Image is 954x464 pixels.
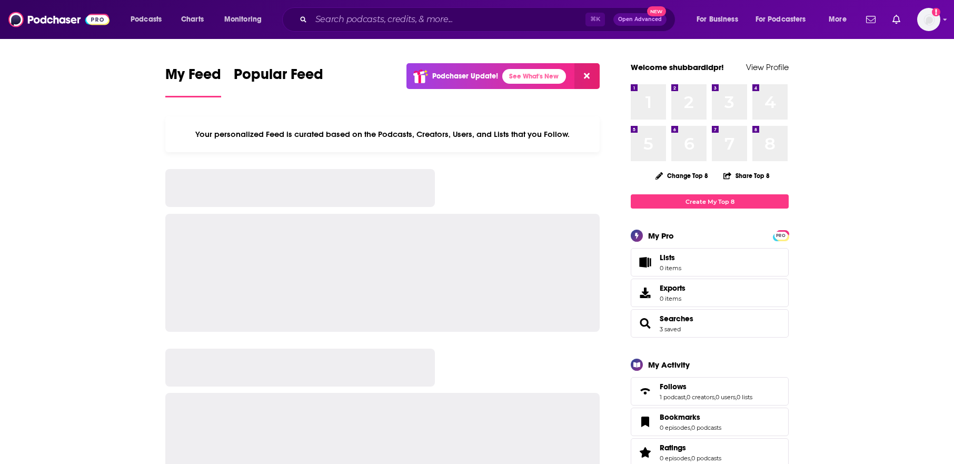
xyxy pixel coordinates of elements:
[8,9,110,29] img: Podchaser - Follow, Share and Rate Podcasts
[660,325,681,333] a: 3 saved
[181,12,204,27] span: Charts
[697,12,738,27] span: For Business
[174,11,210,28] a: Charts
[613,13,667,26] button: Open AdvancedNew
[165,65,221,90] span: My Feed
[888,11,905,28] a: Show notifications dropdown
[631,248,789,277] a: Lists
[660,283,685,293] span: Exports
[660,253,681,262] span: Lists
[224,12,262,27] span: Monitoring
[292,7,685,32] div: Search podcasts, credits, & more...
[821,11,860,28] button: open menu
[634,255,655,270] span: Lists
[689,11,751,28] button: open menu
[217,11,275,28] button: open menu
[691,455,721,462] a: 0 podcasts
[691,424,721,431] a: 0 podcasts
[631,408,789,436] span: Bookmarks
[660,264,681,272] span: 0 items
[932,8,940,16] svg: Add a profile image
[165,116,600,152] div: Your personalized Feed is curated based on the Podcasts, Creators, Users, and Lists that you Follow.
[634,384,655,399] a: Follows
[131,12,162,27] span: Podcasts
[723,165,770,186] button: Share Top 8
[687,393,714,401] a: 0 creators
[660,382,752,391] a: Follows
[631,62,724,72] a: Welcome shubbardidpr!
[862,11,880,28] a: Show notifications dropdown
[660,393,685,401] a: 1 podcast
[917,8,940,31] button: Show profile menu
[690,455,691,462] span: ,
[660,314,693,323] a: Searches
[585,13,605,26] span: ⌘ K
[311,11,585,28] input: Search podcasts, credits, & more...
[631,194,789,209] a: Create My Top 8
[647,6,666,16] span: New
[648,360,690,370] div: My Activity
[715,393,736,401] a: 0 users
[660,443,686,452] span: Ratings
[432,72,498,81] p: Podchaser Update!
[234,65,323,90] span: Popular Feed
[774,232,787,240] span: PRO
[634,445,655,460] a: Ratings
[634,285,655,300] span: Exports
[618,17,662,22] span: Open Advanced
[660,443,721,452] a: Ratings
[631,279,789,307] a: Exports
[660,382,687,391] span: Follows
[756,12,806,27] span: For Podcasters
[660,455,690,462] a: 0 episodes
[829,12,847,27] span: More
[774,231,787,239] a: PRO
[234,65,323,97] a: Popular Feed
[648,231,674,241] div: My Pro
[660,295,685,302] span: 0 items
[749,11,821,28] button: open menu
[737,393,752,401] a: 0 lists
[714,393,715,401] span: ,
[631,377,789,406] span: Follows
[631,309,789,338] span: Searches
[660,412,700,422] span: Bookmarks
[123,11,175,28] button: open menu
[165,65,221,97] a: My Feed
[634,414,655,429] a: Bookmarks
[917,8,940,31] span: Logged in as shubbardidpr
[649,169,714,182] button: Change Top 8
[660,412,721,422] a: Bookmarks
[502,69,566,84] a: See What's New
[685,393,687,401] span: ,
[736,393,737,401] span: ,
[660,253,675,262] span: Lists
[660,424,690,431] a: 0 episodes
[634,316,655,331] a: Searches
[690,424,691,431] span: ,
[917,8,940,31] img: User Profile
[746,62,789,72] a: View Profile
